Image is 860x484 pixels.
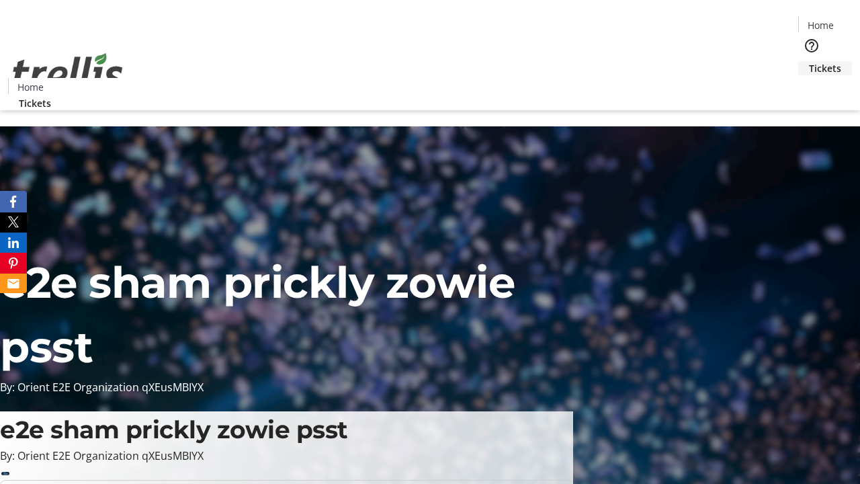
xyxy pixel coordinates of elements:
[809,61,841,75] span: Tickets
[808,18,834,32] span: Home
[798,75,825,102] button: Cart
[9,80,52,94] a: Home
[17,80,44,94] span: Home
[8,96,62,110] a: Tickets
[8,38,128,106] img: Orient E2E Organization qXEusMBIYX's Logo
[798,32,825,59] button: Help
[799,18,842,32] a: Home
[798,61,852,75] a: Tickets
[19,96,51,110] span: Tickets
